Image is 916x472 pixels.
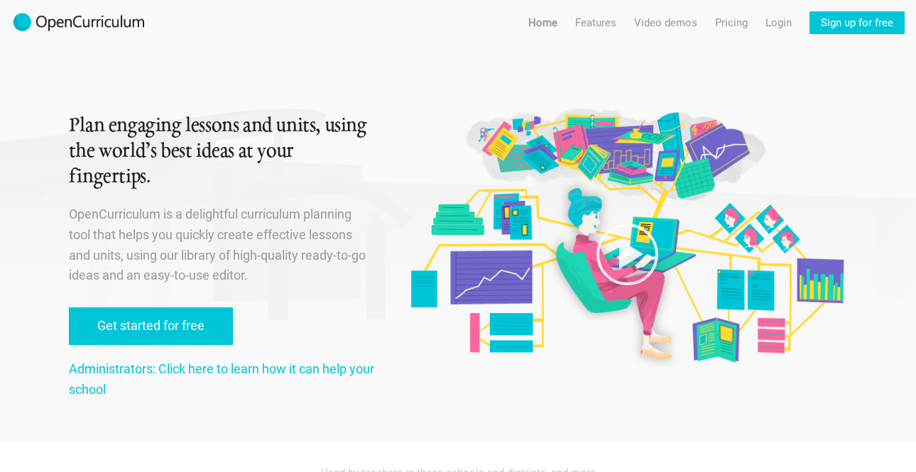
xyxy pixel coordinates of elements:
a: Sign up for free [809,11,905,34]
a: Pricing [715,11,748,34]
img: 2017-logo-m.png [11,11,146,34]
a: Video demos [634,11,697,34]
a: Administrators: Click here to learn how it can help your school [69,361,374,397]
a: Get started for free [69,307,233,345]
h1: Plan engaging lessons and units, using the world’s best ideas at your fingertips. [69,114,375,190]
a: Features [575,11,616,34]
p: OpenCurriculum is a delightful curriculum planning tool that helps you quickly create effective l... [69,204,375,286]
a: Home [528,11,557,34]
a: Login [765,11,792,34]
